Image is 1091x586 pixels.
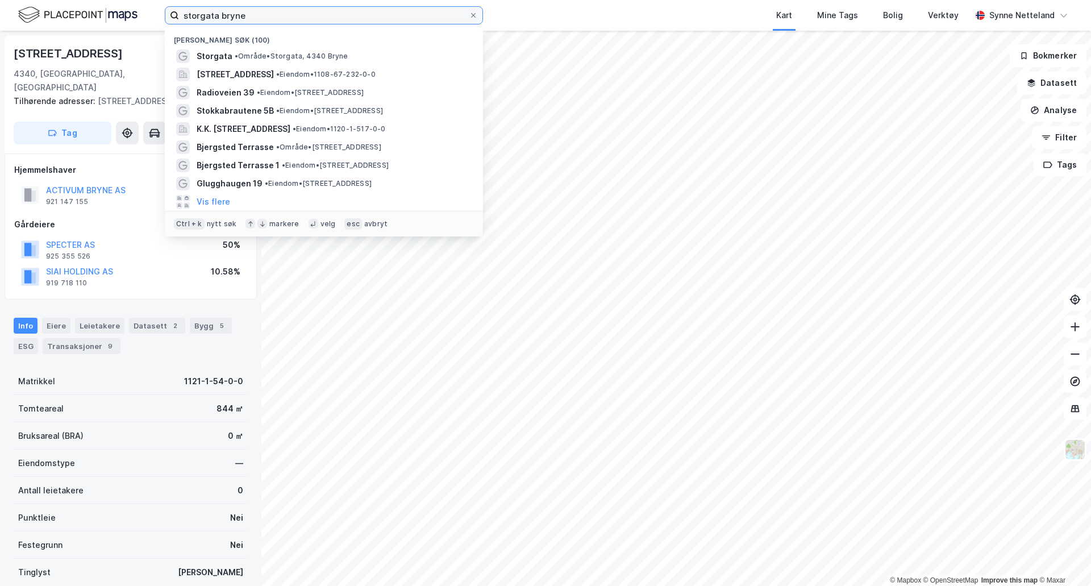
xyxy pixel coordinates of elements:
div: Eiendomstype [18,456,75,470]
div: — [235,456,243,470]
div: Hjemmelshaver [14,163,247,177]
span: • [265,179,268,188]
div: Info [14,318,38,334]
div: Antall leietakere [18,484,84,497]
span: • [276,106,280,115]
div: 9 [105,340,116,352]
div: Gårdeiere [14,218,247,231]
span: Storgata [197,49,232,63]
span: Glugghaugen 19 [197,177,263,190]
div: 50% [223,238,240,252]
div: 0 [238,484,243,497]
span: Bjergsted Terrasse [197,140,274,154]
div: [STREET_ADDRESS] [14,44,125,63]
div: Kontrollprogram for chat [1034,531,1091,586]
span: • [293,124,296,133]
div: Bolig [883,9,903,22]
div: Nei [230,538,243,552]
span: Eiendom • [STREET_ADDRESS] [257,88,364,97]
a: Mapbox [890,576,921,584]
div: [STREET_ADDRESS] [14,94,239,108]
div: [PERSON_NAME] [178,566,243,579]
span: Eiendom • 1108-67-232-0-0 [276,70,376,79]
div: Synne Netteland [989,9,1055,22]
div: 925 355 526 [46,252,90,261]
div: Festegrunn [18,538,63,552]
input: Søk på adresse, matrikkel, gårdeiere, leietakere eller personer [179,7,469,24]
div: velg [320,219,336,228]
span: Stokkabrautene 5B [197,104,274,118]
div: Bruksareal (BRA) [18,429,84,443]
button: Vis flere [197,195,230,209]
div: 844 ㎡ [216,402,243,415]
span: • [257,88,260,97]
a: Improve this map [981,576,1038,584]
div: Matrikkel [18,375,55,388]
span: • [282,161,285,169]
div: 0 ㎡ [228,429,243,443]
div: Tomteareal [18,402,64,415]
span: Eiendom • 1120-1-517-0-0 [293,124,386,134]
button: Datasett [1017,72,1086,94]
button: Tag [14,122,111,144]
div: 10.58% [211,265,240,279]
div: 4340, [GEOGRAPHIC_DATA], [GEOGRAPHIC_DATA] [14,67,207,94]
div: 921 147 155 [46,197,88,206]
div: markere [269,219,299,228]
span: Eiendom • [STREET_ADDRESS] [276,106,383,115]
span: Område • Storgata, 4340 Bryne [235,52,348,61]
span: Eiendom • [STREET_ADDRESS] [282,161,389,170]
a: OpenStreetMap [923,576,978,584]
iframe: Chat Widget [1034,531,1091,586]
span: Radioveien 39 [197,86,255,99]
button: Tags [1034,153,1086,176]
div: nytt søk [207,219,237,228]
span: [STREET_ADDRESS] [197,68,274,81]
div: Nei [230,511,243,525]
div: Eiere [42,318,70,334]
div: 919 718 110 [46,279,87,288]
span: • [276,143,280,151]
div: Ctrl + k [174,218,205,230]
div: Kart [776,9,792,22]
div: Datasett [129,318,185,334]
div: Tinglyst [18,566,51,579]
span: Område • [STREET_ADDRESS] [276,143,381,152]
img: Z [1064,439,1086,460]
span: Tilhørende adresser: [14,96,98,106]
div: 2 [169,320,181,331]
div: 5 [216,320,227,331]
div: Verktøy [928,9,959,22]
div: esc [344,218,362,230]
div: avbryt [364,219,388,228]
span: • [235,52,238,60]
span: Bjergsted Terrasse 1 [197,159,280,172]
span: K.K. [STREET_ADDRESS] [197,122,290,136]
div: 1121-1-54-0-0 [184,375,243,388]
img: logo.f888ab2527a4732fd821a326f86c7f29.svg [18,5,138,25]
button: Bokmerker [1010,44,1086,67]
span: Eiendom • [STREET_ADDRESS] [265,179,372,188]
div: Leietakere [75,318,124,334]
div: Punktleie [18,511,56,525]
button: Analyse [1021,99,1086,122]
div: Transaksjoner [43,338,120,354]
button: Filter [1032,126,1086,149]
div: [PERSON_NAME] søk (100) [165,27,483,47]
div: Bygg [190,318,232,334]
span: • [276,70,280,78]
div: ESG [14,338,38,354]
div: Mine Tags [817,9,858,22]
